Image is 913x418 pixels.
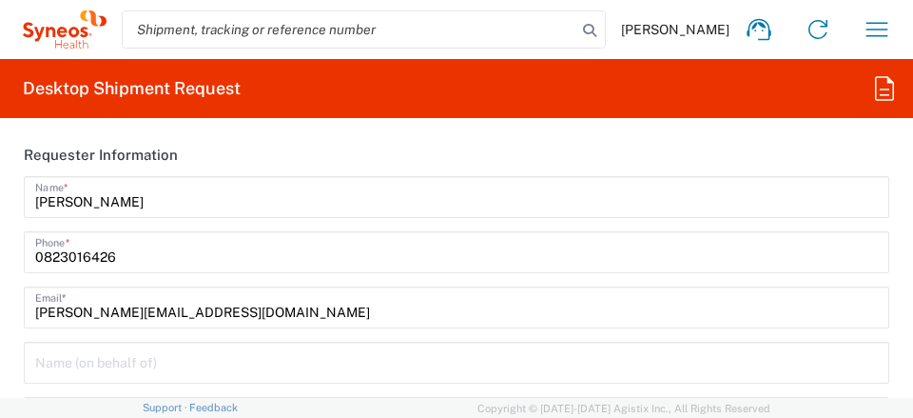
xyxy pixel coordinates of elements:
a: Feedback [189,402,238,413]
a: Support [143,402,190,413]
span: Copyright © [DATE]-[DATE] Agistix Inc., All Rights Reserved [477,400,770,417]
span: [PERSON_NAME] [621,21,729,38]
h2: Desktop Shipment Request [23,77,241,100]
h2: Requester Information [24,146,178,165]
input: Shipment, tracking or reference number [123,11,576,48]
